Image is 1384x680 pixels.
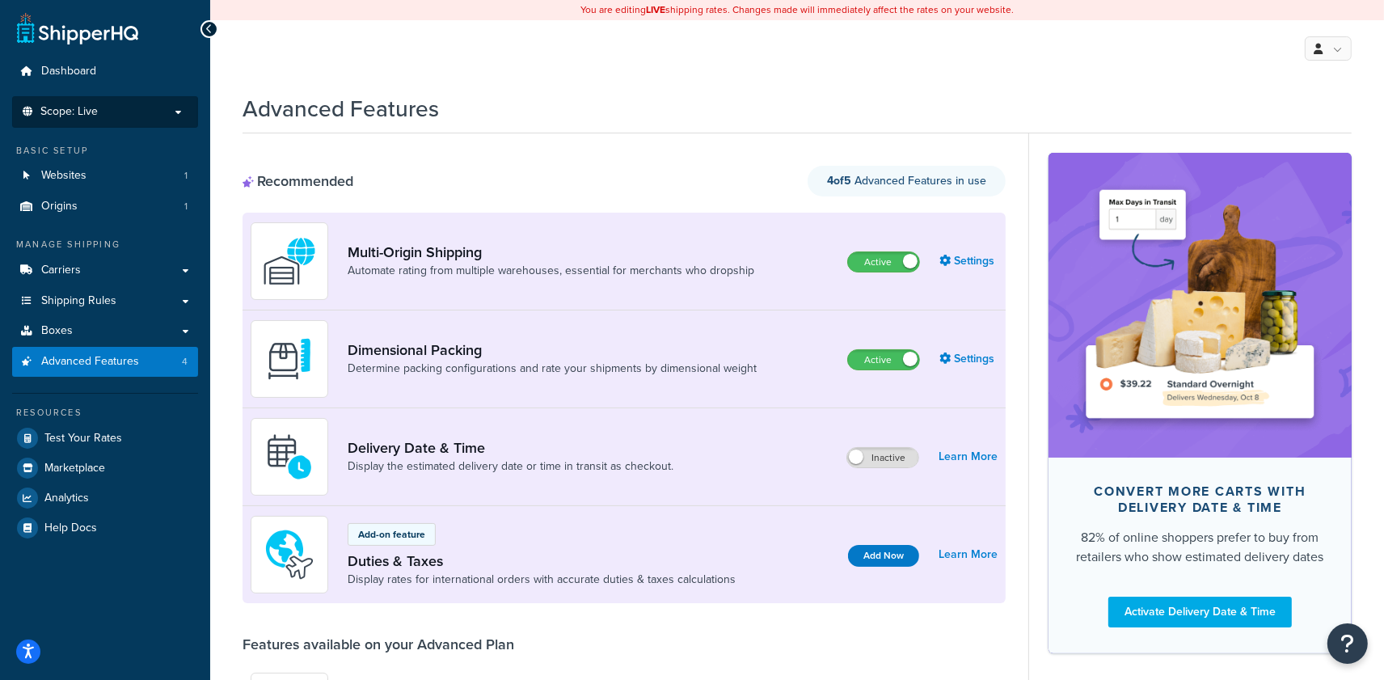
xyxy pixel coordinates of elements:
a: Settings [939,250,998,272]
a: Boxes [12,316,198,346]
a: Multi-Origin Shipping [348,243,754,261]
a: Websites1 [12,161,198,191]
div: Convert more carts with delivery date & time [1074,484,1326,516]
span: 4 [182,355,188,369]
div: 82% of online shoppers prefer to buy from retailers who show estimated delivery dates [1074,528,1326,567]
li: Origins [12,192,198,222]
span: Carriers [41,264,81,277]
span: Scope: Live [40,105,98,119]
b: LIVE [646,2,665,17]
a: Delivery Date & Time [348,439,673,457]
span: Dashboard [41,65,96,78]
a: Marketplace [12,454,198,483]
a: Settings [939,348,998,370]
a: Help Docs [12,513,198,543]
a: Test Your Rates [12,424,198,453]
a: Shipping Rules [12,286,198,316]
span: Origins [41,200,78,213]
img: DTVBYsAAAAAASUVORK5CYII= [261,331,318,387]
span: Websites [41,169,86,183]
span: Shipping Rules [41,294,116,308]
a: Origins1 [12,192,198,222]
img: gfkeb5ejjkALwAAAABJRU5ErkJggg== [261,429,318,485]
span: 1 [184,169,188,183]
a: Display the estimated delivery date or time in transit as checkout. [348,458,673,475]
a: Display rates for international orders with accurate duties & taxes calculations [348,572,736,588]
img: icon-duo-feat-landed-cost-7136b061.png [261,526,318,583]
a: Analytics [12,484,198,513]
a: Automate rating from multiple warehouses, essential for merchants who dropship [348,263,754,279]
a: Dimensional Packing [348,341,757,359]
li: Websites [12,161,198,191]
p: Add-on feature [358,527,425,542]
div: Recommended [243,172,353,190]
img: feature-image-ddt-36eae7f7280da8017bfb280eaccd9c446f90b1fe08728e4019434db127062ab4.png [1073,177,1327,433]
div: Basic Setup [12,144,198,158]
label: Active [848,252,919,272]
div: Features available on your Advanced Plan [243,636,514,653]
a: Carriers [12,256,198,285]
label: Active [848,350,919,370]
h1: Advanced Features [243,93,439,125]
span: Boxes [41,324,73,338]
strong: 4 of 5 [827,172,851,189]
span: Help Docs [44,522,97,535]
a: Activate Delivery Date & Time [1108,597,1292,627]
span: Analytics [44,492,89,505]
button: Add Now [848,545,919,567]
span: Test Your Rates [44,432,122,446]
a: Duties & Taxes [348,552,736,570]
span: 1 [184,200,188,213]
a: Learn More [939,543,998,566]
label: Inactive [847,448,918,467]
li: Advanced Features [12,347,198,377]
button: Open Resource Center [1327,623,1368,664]
a: Dashboard [12,57,198,87]
span: Marketplace [44,462,105,475]
div: Manage Shipping [12,238,198,251]
a: Learn More [939,446,998,468]
a: Advanced Features4 [12,347,198,377]
a: Determine packing configurations and rate your shipments by dimensional weight [348,361,757,377]
span: Advanced Features in use [827,172,986,189]
div: Resources [12,406,198,420]
img: WatD5o0RtDAAAAAElFTkSuQmCC [261,233,318,289]
span: Advanced Features [41,355,139,369]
